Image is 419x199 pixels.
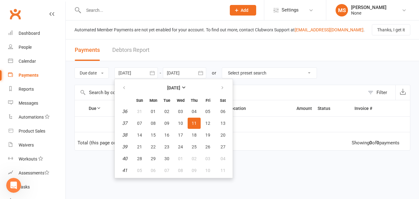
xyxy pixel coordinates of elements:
[201,165,214,176] button: 10
[151,133,156,138] span: 15
[192,168,197,173] span: 09
[78,140,152,146] div: Total (this page only): of
[188,141,201,152] button: 25
[230,5,256,16] button: Add
[215,129,231,141] button: 20
[19,184,30,189] div: Tasks
[192,121,197,126] span: 11
[160,153,173,164] button: 30
[137,121,142,126] span: 07
[137,144,142,149] span: 21
[122,120,127,126] em: 37
[122,156,127,161] em: 40
[188,106,201,117] button: 04
[8,96,65,110] a: Messages
[221,121,225,126] span: 13
[136,98,143,103] small: Sunday
[147,118,160,129] button: 08
[19,73,38,78] div: Payments
[151,168,156,173] span: 06
[75,47,100,53] span: Payments
[86,100,122,116] th: Due
[8,180,65,194] a: Tasks
[164,116,315,132] td: No payments found.
[336,4,348,16] div: MS
[272,100,314,116] th: Amount
[8,68,65,82] a: Payments
[133,153,146,164] button: 28
[215,118,231,129] button: 13
[188,129,201,141] button: 18
[212,69,216,77] div: or
[377,89,387,96] div: Filter
[221,144,225,149] span: 27
[205,144,210,149] span: 26
[147,129,160,141] button: 15
[215,106,231,117] button: 06
[205,133,210,138] span: 19
[147,106,160,117] button: 01
[6,178,21,193] iframe: Intercom live chat
[137,168,142,173] span: 05
[122,132,127,138] em: 38
[174,106,187,117] button: 03
[147,153,160,164] button: 29
[19,115,44,120] div: Automations
[205,109,210,114] span: 05
[19,87,34,92] div: Reports
[215,141,231,152] button: 27
[221,168,225,173] span: 11
[167,85,180,90] strong: [DATE]
[369,140,372,146] strong: 0
[147,141,160,152] button: 22
[8,110,65,124] a: Automations
[137,156,142,161] span: 28
[192,156,197,161] span: 02
[178,133,183,138] span: 17
[226,100,272,116] th: Location
[19,129,45,133] div: Product Sales
[201,118,214,129] button: 12
[351,10,386,16] div: None
[164,121,169,126] span: 09
[137,109,142,114] span: 31
[82,6,222,15] input: Search...
[122,144,127,150] em: 39
[133,106,146,117] button: 31
[8,152,65,166] a: Workouts
[352,140,399,146] div: Showing of payments
[295,27,363,32] a: [EMAIL_ADDRESS][DOMAIN_NAME]
[174,153,187,164] button: 01
[201,106,214,117] button: 05
[164,109,169,114] span: 02
[315,100,352,116] th: Status
[133,165,146,176] button: 05
[19,45,32,50] div: People
[122,109,127,114] em: 36
[205,121,210,126] span: 12
[163,98,170,103] small: Tuesday
[174,129,187,141] button: 17
[75,85,365,100] input: Search by contact name or invoice number
[160,106,173,117] button: 02
[8,82,65,96] a: Reports
[221,109,225,114] span: 06
[205,168,210,173] span: 10
[191,98,198,103] small: Thursday
[137,133,142,138] span: 14
[201,129,214,141] button: 19
[122,168,127,173] em: 41
[133,141,146,152] button: 21
[8,26,65,40] a: Dashboard
[151,109,156,114] span: 01
[351,5,386,10] div: [PERSON_NAME]
[220,98,226,103] small: Saturday
[188,165,201,176] button: 09
[241,8,248,13] span: Add
[174,165,187,176] button: 08
[160,165,173,176] button: 07
[372,24,410,35] button: Thanks, I get it
[178,144,183,149] span: 24
[192,133,197,138] span: 18
[8,166,65,180] a: Assessments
